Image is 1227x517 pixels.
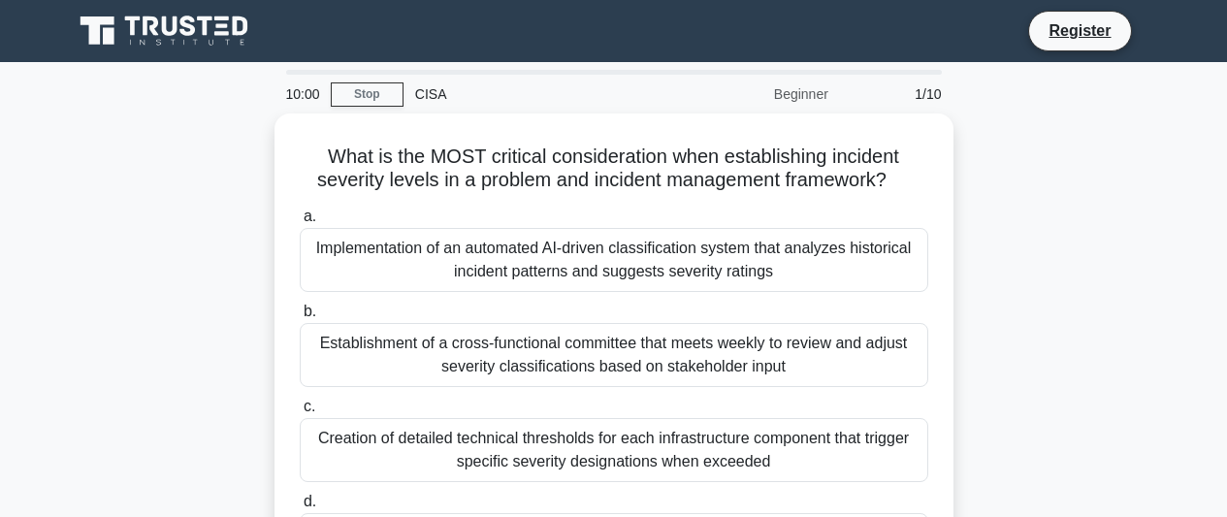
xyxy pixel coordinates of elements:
a: Register [1037,18,1122,43]
span: b. [304,303,316,319]
a: Stop [331,82,404,107]
div: CISA [404,75,670,113]
div: 10:00 [274,75,331,113]
span: c. [304,398,315,414]
div: Beginner [670,75,840,113]
div: 1/10 [840,75,953,113]
div: Implementation of an automated AI-driven classification system that analyzes historical incident ... [300,228,928,292]
span: a. [304,208,316,224]
div: Creation of detailed technical thresholds for each infrastructure component that trigger specific... [300,418,928,482]
h5: What is the MOST critical consideration when establishing incident severity levels in a problem a... [298,145,930,193]
div: Establishment of a cross-functional committee that meets weekly to review and adjust severity cla... [300,323,928,387]
span: d. [304,493,316,509]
